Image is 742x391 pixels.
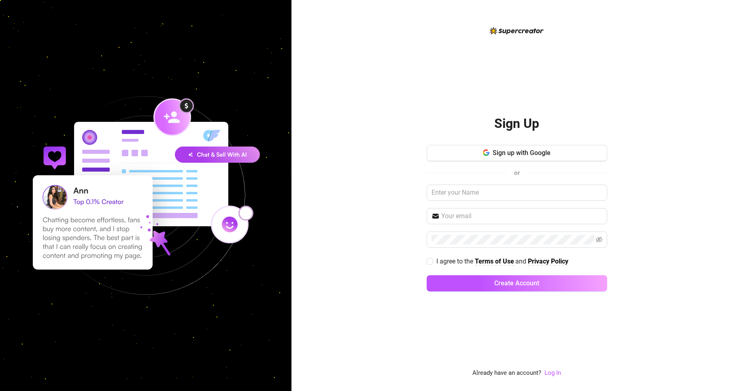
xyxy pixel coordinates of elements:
input: Your email [441,211,602,221]
button: Create Account [427,275,607,291]
strong: Privacy Policy [528,257,568,265]
span: I agree to the [436,257,475,265]
a: Log In [544,368,561,378]
span: Create Account [494,279,539,287]
a: Log In [544,369,561,376]
strong: Terms of Use [475,257,514,265]
span: or [514,169,520,176]
button: Sign up with Google [427,145,607,161]
a: Privacy Policy [528,257,568,266]
input: Enter your Name [427,185,607,201]
span: eye-invisible [596,236,602,243]
span: Sign up with Google [493,149,551,157]
span: and [515,257,528,265]
span: Already have an account? [472,368,541,378]
img: signup-background-D0MIrEPF.svg [6,55,286,336]
h2: Sign Up [494,115,539,132]
a: Terms of Use [475,257,514,266]
img: logo-BBDzfeDw.svg [490,27,544,34]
